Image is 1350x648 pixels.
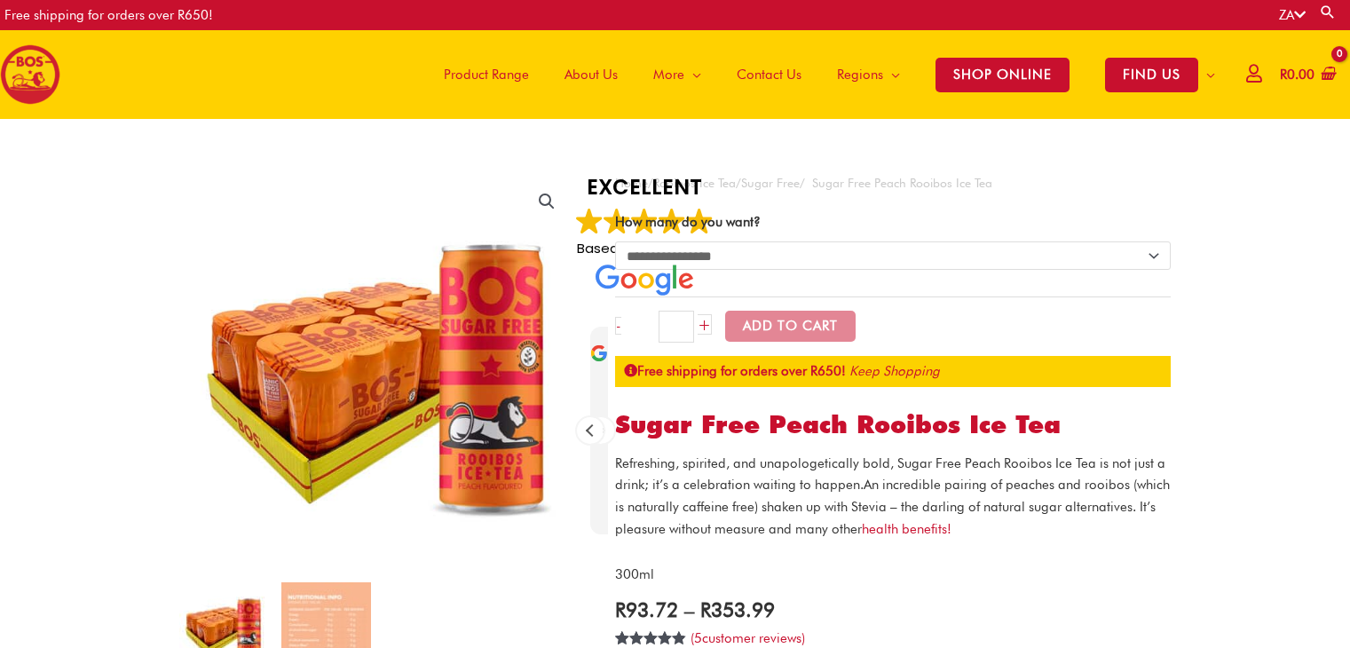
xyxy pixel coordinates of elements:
span: Refreshing, spirited, and unapologetically bold, Sugar Free Peach Rooibos Ice Tea is not just a d... [615,455,1165,494]
bdi: 353.99 [700,597,775,621]
span: Product Range [444,48,529,101]
label: How many do you want? [615,214,761,230]
span: About Us [564,48,618,101]
p: An incredible pairing of peaches and rooibos (which is naturally caffeine free) shaken up with St... [615,453,1171,541]
a: More [636,30,719,119]
a: SHOP ONLINE [918,30,1087,119]
img: Sugar Free Peach Rooibos Ice Tea [179,172,576,569]
a: Regions [819,30,918,119]
a: + [698,314,712,335]
nav: Breadcrumb [615,172,1171,194]
button: Add to Cart [725,311,856,342]
a: View full-screen image gallery [531,186,563,217]
bdi: 0.00 [1280,67,1314,83]
span: Regions [837,48,883,101]
a: ZA [1279,7,1306,23]
input: Product quantity [659,311,693,343]
strong: EXCELLENT [576,172,714,202]
span: R [615,597,626,621]
div: Next review [588,417,614,444]
img: Google [596,265,693,296]
nav: Site Navigation [413,30,1233,119]
img: Google [659,208,685,234]
a: (5customer reviews) [691,630,805,646]
span: More [653,48,684,101]
strong: Free shipping for orders over R650! [624,363,846,379]
bdi: 93.72 [615,597,678,621]
a: View Shopping Cart, empty [1276,55,1337,95]
a: health benefits! [862,521,951,537]
a: Keep Shopping [849,363,940,379]
span: – [684,597,694,621]
img: Google [686,208,713,234]
img: Google [631,208,658,234]
span: Contact Us [737,48,801,101]
a: Contact Us [719,30,819,119]
span: SHOP ONLINE [936,58,1070,92]
span: FIND US [1105,58,1198,92]
h1: Sugar Free Peach Rooibos Ice Tea [615,410,1171,440]
img: Google [604,208,630,234]
span: R [1280,67,1287,83]
span: R [700,597,711,621]
a: Search button [1319,4,1337,20]
a: Product Range [426,30,547,119]
a: - [615,317,621,335]
span: 5 [694,630,702,646]
div: Previous review [577,417,604,444]
a: Sugar Free [741,176,800,190]
span: Based on [577,239,713,257]
p: 300ml [615,564,1171,586]
img: Google [576,208,603,234]
a: About Us [547,30,636,119]
img: Google [590,344,608,362]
